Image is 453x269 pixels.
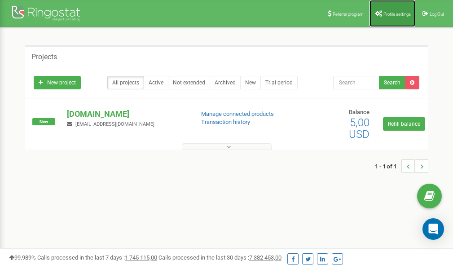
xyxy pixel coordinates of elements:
[75,121,154,127] span: [EMAIL_ADDRESS][DOMAIN_NAME]
[333,76,379,89] input: Search
[201,110,274,117] a: Manage connected products
[201,119,250,125] a: Transaction history
[31,53,57,61] h5: Projects
[210,76,241,89] a: Archived
[158,254,281,261] span: Calls processed in the last 30 days :
[125,254,157,261] u: 1 745 115,00
[379,76,405,89] button: Search
[430,12,444,17] span: Log Out
[107,76,144,89] a: All projects
[168,76,210,89] a: Not extended
[144,76,168,89] a: Active
[422,218,444,240] div: Open Intercom Messenger
[333,12,364,17] span: Referral program
[9,254,36,261] span: 99,989%
[240,76,261,89] a: New
[260,76,298,89] a: Trial period
[375,150,428,182] nav: ...
[375,159,401,173] span: 1 - 1 of 1
[67,108,186,120] p: [DOMAIN_NAME]
[383,117,425,131] a: Refill balance
[37,254,157,261] span: Calls processed in the last 7 days :
[34,76,81,89] a: New project
[349,116,369,141] span: 5,00 USD
[349,109,369,115] span: Balance
[32,118,55,125] span: New
[383,12,411,17] span: Profile settings
[249,254,281,261] u: 7 382 453,00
